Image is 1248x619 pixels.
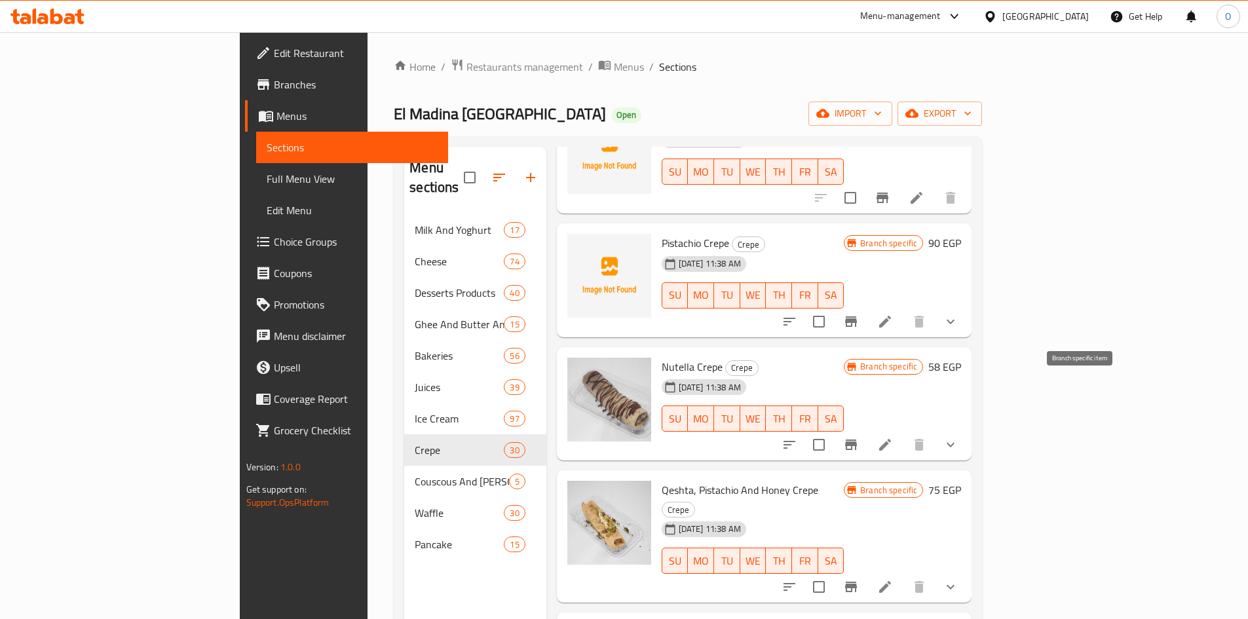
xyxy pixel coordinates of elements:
[504,285,525,301] div: items
[766,282,792,309] button: TH
[415,253,504,269] span: Cheese
[415,316,504,332] div: Ghee And Butter And Honey
[415,222,504,238] div: Milk And Yoghurt
[673,381,746,394] span: [DATE] 11:38 AM
[504,350,524,362] span: 56
[588,59,593,75] li: /
[818,282,844,309] button: SA
[688,159,714,185] button: MO
[673,523,746,535] span: [DATE] 11:38 AM
[274,422,438,438] span: Grocery Checklist
[504,316,525,332] div: items
[792,405,818,432] button: FR
[245,289,448,320] a: Promotions
[504,255,524,268] span: 74
[766,405,792,432] button: TH
[903,571,935,603] button: delete
[928,481,961,499] h6: 75 EGP
[771,552,787,571] span: TH
[943,437,958,453] svg: Show Choices
[766,548,792,574] button: TH
[732,237,765,252] span: Crepe
[908,105,972,122] span: export
[245,352,448,383] a: Upsell
[415,285,504,301] span: Desserts Products
[415,348,504,364] span: Bakeries
[835,306,867,337] button: Branch-specific-item
[404,309,546,340] div: Ghee And Butter And Honey15
[935,429,966,460] button: show more
[774,306,805,337] button: sort-choices
[928,358,961,376] h6: 58 EGP
[771,286,787,305] span: TH
[404,340,546,371] div: Bakeries56
[823,162,839,181] span: SA
[274,328,438,344] span: Menu disclaimer
[805,573,833,601] span: Select to update
[688,548,714,574] button: MO
[276,108,438,124] span: Menus
[714,282,740,309] button: TU
[1002,9,1089,24] div: [GEOGRAPHIC_DATA]
[466,59,583,75] span: Restaurants management
[404,246,546,277] div: Cheese74
[693,162,709,181] span: MO
[415,442,504,458] div: Crepe
[515,162,546,193] button: Add section
[771,409,787,428] span: TH
[877,579,893,595] a: Edit menu item
[415,536,504,552] span: Pancake
[614,59,644,75] span: Menus
[673,257,746,270] span: [DATE] 11:38 AM
[611,109,641,121] span: Open
[662,233,729,253] span: Pistachio Crepe
[837,184,864,212] span: Select to update
[415,505,504,521] div: Waffle
[274,265,438,281] span: Coupons
[898,102,982,126] button: export
[245,415,448,446] a: Grocery Checklist
[404,371,546,403] div: Juices39
[274,45,438,61] span: Edit Restaurant
[510,476,525,488] span: 5
[855,484,922,497] span: Branch specific
[456,164,483,191] span: Select all sections
[504,538,524,551] span: 15
[245,257,448,289] a: Coupons
[267,202,438,218] span: Edit Menu
[256,195,448,226] a: Edit Menu
[855,360,922,373] span: Branch specific
[256,132,448,163] a: Sections
[504,253,525,269] div: items
[693,286,709,305] span: MO
[394,58,982,75] nav: breadcrumb
[935,306,966,337] button: show more
[903,306,935,337] button: delete
[823,409,839,428] span: SA
[404,277,546,309] div: Desserts Products40
[567,481,651,565] img: Qeshta, Pistachio And Honey Crepe
[256,163,448,195] a: Full Menu View
[245,383,448,415] a: Coverage Report
[662,480,818,500] span: Qeshta, Pistachio And Honey Crepe
[797,409,813,428] span: FR
[404,214,546,246] div: Milk And Yoghurt17
[504,381,524,394] span: 39
[504,287,524,299] span: 40
[797,286,813,305] span: FR
[404,466,546,497] div: Couscous And [PERSON_NAME]5
[909,190,924,206] a: Edit menu item
[504,348,525,364] div: items
[504,379,525,395] div: items
[808,102,892,126] button: import
[855,237,922,250] span: Branch specific
[688,282,714,309] button: MO
[267,140,438,155] span: Sections
[774,571,805,603] button: sort-choices
[719,409,735,428] span: TU
[274,77,438,92] span: Branches
[693,409,709,428] span: MO
[415,411,504,426] div: Ice Cream
[274,391,438,407] span: Coverage Report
